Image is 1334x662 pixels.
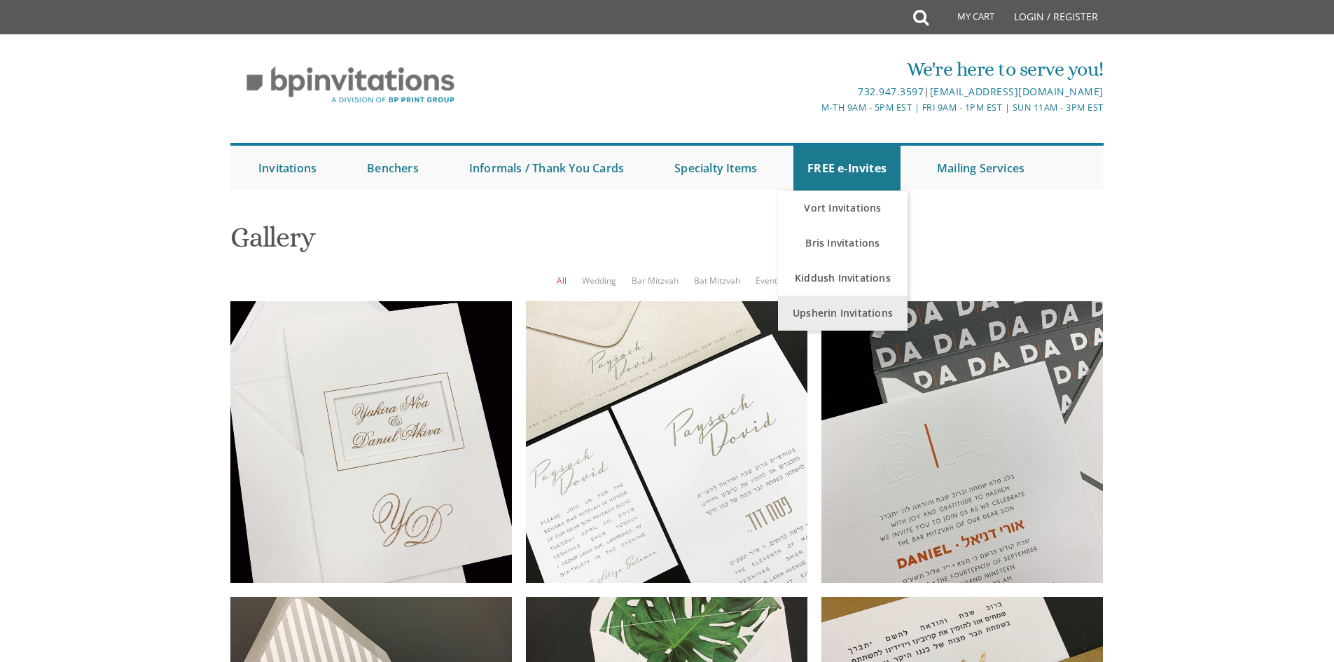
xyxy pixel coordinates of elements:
[778,296,908,331] a: Upsherin Invitations
[230,222,1104,263] h1: Gallery
[923,146,1038,191] a: Mailing Services
[930,85,1104,98] a: [EMAIL_ADDRESS][DOMAIN_NAME]
[694,275,740,287] a: Bat Mitzvah
[244,146,331,191] a: Invitations
[778,261,908,296] a: Kiddush Invitations
[778,226,908,261] a: Bris Invitations
[522,83,1104,100] div: |
[455,146,638,191] a: Informals / Thank You Cards
[927,1,1004,36] a: My Cart
[522,100,1104,115] div: M-Th 9am - 5pm EST | Fri 9am - 1pm EST | Sun 11am - 3pm EST
[522,55,1104,83] div: We're here to serve you!
[582,275,616,287] a: Wedding
[858,85,924,98] a: 732.947.3597
[353,146,433,191] a: Benchers
[230,56,471,114] img: BP Invitation Loft
[778,191,908,226] a: Vort Invitations
[756,275,777,287] a: Event
[793,146,901,191] a: FREE e-Invites
[660,146,771,191] a: Specialty Items
[557,275,567,287] a: All
[632,275,679,287] a: Bar Mitzvah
